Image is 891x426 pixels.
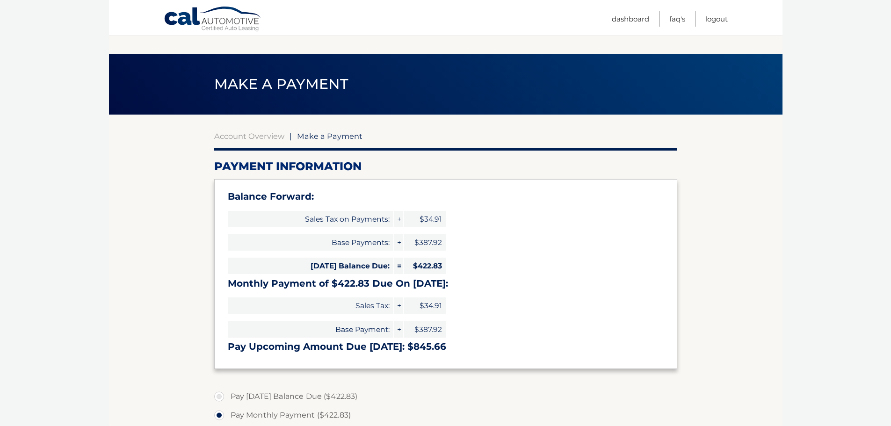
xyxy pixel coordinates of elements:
[394,211,403,227] span: +
[705,11,728,27] a: Logout
[228,258,393,274] span: [DATE] Balance Due:
[394,234,403,251] span: +
[214,387,677,406] label: Pay [DATE] Balance Due ($422.83)
[669,11,685,27] a: FAQ's
[394,258,403,274] span: =
[612,11,649,27] a: Dashboard
[228,211,393,227] span: Sales Tax on Payments:
[404,234,446,251] span: $387.92
[404,258,446,274] span: $422.83
[228,191,664,202] h3: Balance Forward:
[214,131,284,141] a: Account Overview
[404,297,446,314] span: $34.91
[228,321,393,338] span: Base Payment:
[404,321,446,338] span: $387.92
[228,297,393,314] span: Sales Tax:
[214,159,677,173] h2: Payment Information
[404,211,446,227] span: $34.91
[290,131,292,141] span: |
[228,278,664,289] h3: Monthly Payment of $422.83 Due On [DATE]:
[228,234,393,251] span: Base Payments:
[228,341,664,353] h3: Pay Upcoming Amount Due [DATE]: $845.66
[394,297,403,314] span: +
[214,406,677,425] label: Pay Monthly Payment ($422.83)
[214,75,348,93] span: Make a Payment
[394,321,403,338] span: +
[164,6,262,33] a: Cal Automotive
[297,131,362,141] span: Make a Payment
